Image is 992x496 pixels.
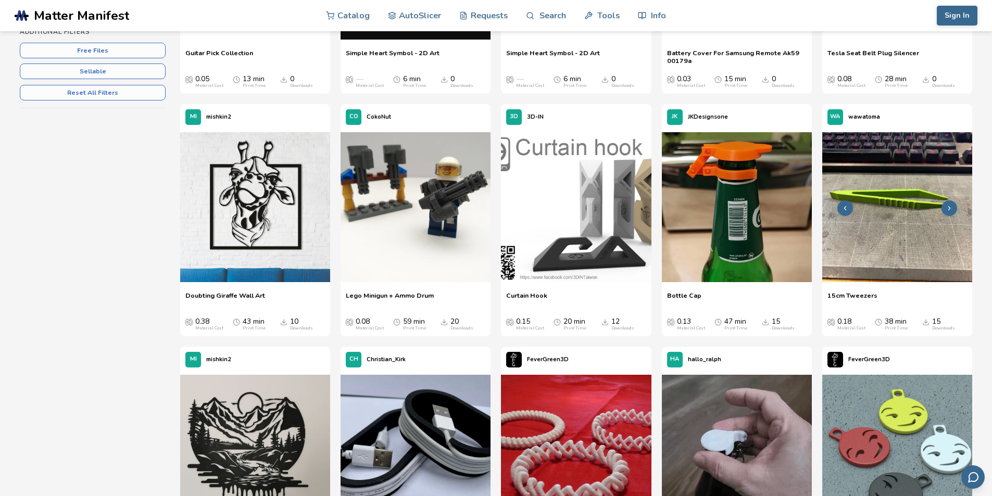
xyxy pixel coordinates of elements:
[403,83,426,88] div: Print Time
[510,113,518,120] span: 3D
[280,317,287,326] span: Downloads
[830,113,840,120] span: WA
[403,75,426,88] div: 6 min
[772,326,795,331] div: Downloads
[724,317,747,331] div: 47 min
[922,317,930,326] span: Downloads
[20,63,166,79] button: Sellable
[875,317,882,326] span: Average Print Time
[290,317,313,331] div: 10
[346,317,353,326] span: Average Cost
[827,291,877,307] a: 15cm Tweezers
[937,6,977,26] button: Sign In
[554,317,561,326] span: Average Print Time
[932,83,955,88] div: Downloads
[827,49,919,65] a: Tesla Seat Belt Plug Silencer
[506,317,513,326] span: Average Cost
[346,291,434,307] span: Lego Minigun + Ammo Drum
[714,317,722,326] span: Average Print Time
[563,317,586,331] div: 20 min
[667,291,701,307] a: Bottle Cap
[827,317,835,326] span: Average Cost
[501,347,574,373] a: FeverGreen3D's profileFeverGreen3D
[441,317,448,326] span: Downloads
[20,85,166,100] button: Reset All Filters
[677,75,705,88] div: 0.03
[667,49,807,65] a: Battery Cover For Samsung Remote Ak59 00179a
[290,75,313,88] div: 0
[516,326,544,331] div: Material Cost
[185,49,253,65] a: Guitar Pick Collection
[688,354,721,365] p: hallo_ralph
[932,75,955,88] div: 0
[195,83,223,88] div: Material Cost
[195,317,223,331] div: 0.38
[772,317,795,331] div: 15
[563,326,586,331] div: Print Time
[185,317,193,326] span: Average Cost
[527,111,544,122] p: 3D-IN
[885,317,908,331] div: 38 min
[450,75,473,88] div: 0
[688,111,728,122] p: JKDesignsone
[393,317,400,326] span: Average Print Time
[885,83,908,88] div: Print Time
[506,291,547,307] span: Curtain Hook
[280,75,287,83] span: Downloads
[848,354,890,365] p: FeverGreen3D
[516,75,523,83] span: —
[837,317,865,331] div: 0.18
[185,75,193,83] span: Average Cost
[611,326,634,331] div: Downloads
[393,75,400,83] span: Average Print Time
[356,75,363,83] span: —
[563,83,586,88] div: Print Time
[367,111,391,122] p: CokoNut
[349,356,358,363] span: CH
[724,326,747,331] div: Print Time
[772,75,795,88] div: 0
[724,75,747,88] div: 15 min
[195,326,223,331] div: Material Cost
[20,43,166,58] button: Free Files
[190,113,197,120] span: MI
[243,317,266,331] div: 43 min
[243,75,266,88] div: 13 min
[827,352,843,367] img: FeverGreen3D's profile
[837,75,865,88] div: 0.08
[677,326,705,331] div: Material Cost
[672,113,677,120] span: JK
[367,354,406,365] p: Christian_Kirk
[932,326,955,331] div: Downloads
[516,317,544,331] div: 0.15
[670,356,679,363] span: HA
[714,75,722,83] span: Average Print Time
[403,326,426,331] div: Print Time
[346,49,440,65] a: Simple Heart Symbol - 2D Art
[349,113,358,120] span: CO
[611,83,634,88] div: Downloads
[290,326,313,331] div: Downloads
[20,28,166,35] h4: Additional Filters
[772,83,795,88] div: Downloads
[601,75,609,83] span: Downloads
[450,83,473,88] div: Downloads
[724,83,747,88] div: Print Time
[190,356,197,363] span: MI
[667,75,674,83] span: Average Cost
[932,317,955,331] div: 15
[506,49,600,65] a: Simple Heart Symbol - 2D Art
[762,317,769,326] span: Downloads
[34,8,129,23] span: Matter Manifest
[563,75,586,88] div: 6 min
[848,111,880,122] p: wawatoma
[450,317,473,331] div: 20
[875,75,882,83] span: Average Print Time
[827,75,835,83] span: Average Cost
[243,83,266,88] div: Print Time
[516,83,544,88] div: Material Cost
